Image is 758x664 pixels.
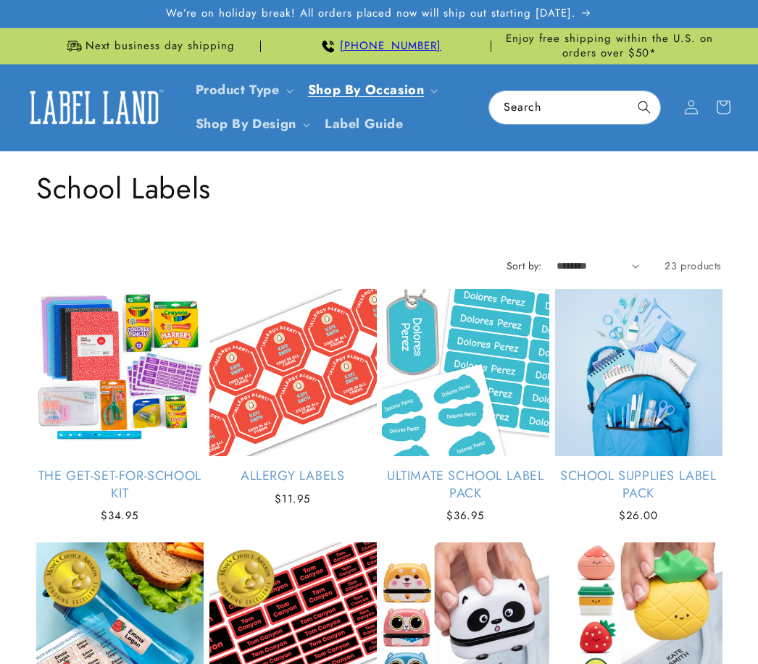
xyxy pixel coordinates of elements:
h1: School Labels [36,169,722,207]
a: Ultimate School Label Pack [382,468,549,502]
span: Label Guide [325,116,404,133]
a: Label Land [17,80,172,135]
div: Announcement [497,28,722,64]
div: Announcement [267,28,491,64]
span: Enjoy free shipping within the U.S. on orders over $50* [497,32,722,60]
a: [PHONE_NUMBER] [340,38,441,54]
summary: Product Type [187,73,299,107]
a: Shop By Design [196,114,296,133]
a: Product Type [196,80,280,99]
a: The Get-Set-for-School Kit [36,468,204,502]
summary: Shop By Design [187,107,316,141]
div: Announcement [36,28,261,64]
label: Sort by: [507,259,542,273]
button: Search [628,91,660,123]
span: Shop By Occasion [308,82,425,98]
span: We’re on holiday break! All orders placed now will ship out starting [DATE]. [166,7,576,21]
summary: Shop By Occasion [299,73,444,107]
img: Label Land [22,85,167,130]
iframe: Gorgias Floating Chat [454,596,744,650]
span: 23 products [665,259,722,273]
span: Next business day shipping [86,39,235,54]
a: Label Guide [316,107,412,141]
a: Allergy Labels [209,468,377,484]
a: School Supplies Label Pack [555,468,722,502]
